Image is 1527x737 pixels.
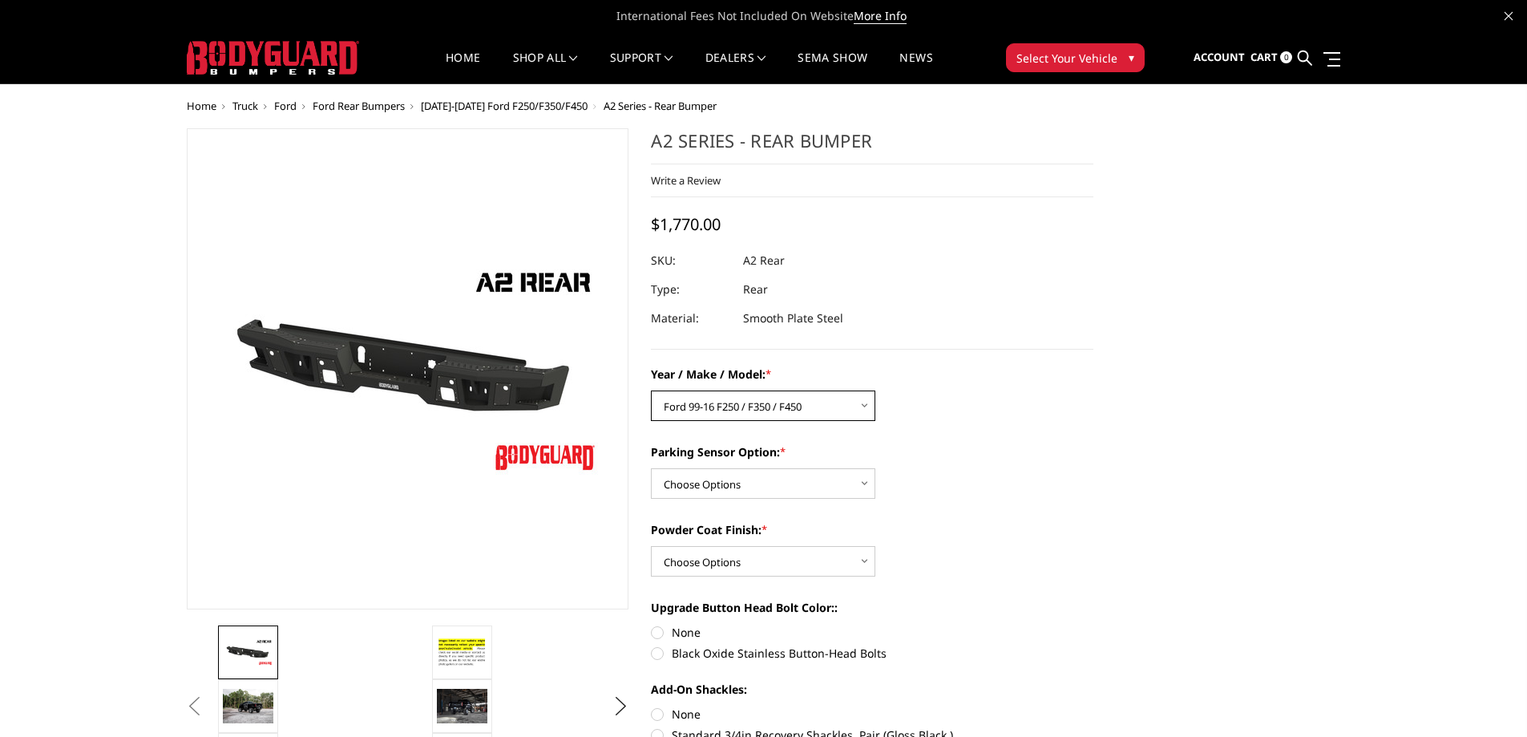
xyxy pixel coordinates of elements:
[899,52,932,83] a: News
[1129,49,1134,66] span: ▾
[610,52,673,83] a: Support
[437,635,487,670] img: A2 Series - Rear Bumper
[651,681,1093,698] label: Add-On Shackles:
[604,99,717,113] span: A2 Series - Rear Bumper
[651,624,1093,641] label: None
[437,689,487,723] img: A2 Series - Rear Bumper
[223,638,273,666] img: A2 Series - Rear Bumper
[854,8,907,24] a: More Info
[651,304,731,333] dt: Material:
[798,52,867,83] a: SEMA Show
[1006,43,1145,72] button: Select Your Vehicle
[513,52,578,83] a: shop all
[187,128,629,609] a: A2 Series - Rear Bumper
[1016,50,1117,67] span: Select Your Vehicle
[651,246,731,275] dt: SKU:
[1194,36,1245,79] a: Account
[223,689,273,723] img: A2 Series - Rear Bumper
[743,246,785,275] dd: A2 Rear
[651,173,721,188] a: Write a Review
[1280,51,1292,63] span: 0
[187,41,359,75] img: BODYGUARD BUMPERS
[274,99,297,113] a: Ford
[651,645,1093,662] label: Black Oxide Stainless Button-Head Bolts
[651,706,1093,723] label: None
[651,599,1093,616] label: Upgrade Button Head Bolt Color::
[446,52,480,83] a: Home
[232,99,258,113] a: Truck
[421,99,588,113] a: [DATE]-[DATE] Ford F250/F350/F450
[651,128,1093,164] h1: A2 Series - Rear Bumper
[743,304,843,333] dd: Smooth Plate Steel
[651,443,1093,460] label: Parking Sensor Option:
[1250,36,1292,79] a: Cart 0
[183,694,207,719] button: Previous
[651,366,1093,383] label: Year / Make / Model:
[1250,50,1278,64] span: Cart
[187,99,216,113] a: Home
[313,99,405,113] a: Ford Rear Bumpers
[1194,50,1245,64] span: Account
[651,521,1093,538] label: Powder Coat Finish:
[651,275,731,304] dt: Type:
[743,275,768,304] dd: Rear
[1447,660,1527,737] iframe: Chat Widget
[608,694,632,719] button: Next
[651,213,721,235] span: $1,770.00
[705,52,766,83] a: Dealers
